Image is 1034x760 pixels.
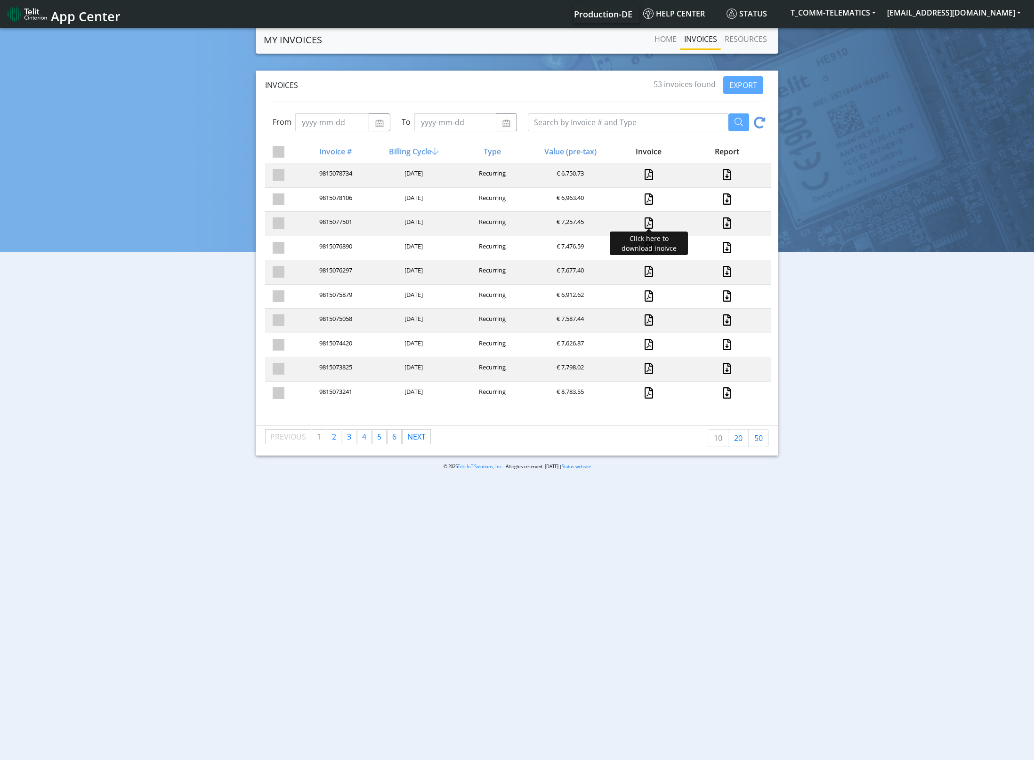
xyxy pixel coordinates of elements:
span: Help center [643,8,705,19]
a: RESOURCES [721,30,771,48]
div: Recurring [452,314,530,327]
div: [DATE] [374,387,452,400]
div: € 7,798.02 [530,363,608,376]
div: Report [687,146,765,157]
div: 9815076297 [296,266,374,279]
a: Help center [639,4,723,23]
img: knowledge.svg [643,8,654,19]
div: Recurring [452,193,530,206]
ul: Pagination [265,429,431,444]
div: € 6,750.73 [530,169,608,182]
div: 9815078734 [296,169,374,182]
div: Recurring [452,290,530,303]
div: € 6,963.40 [530,193,608,206]
span: 53 invoices found [654,79,716,89]
div: 9815074420 [296,339,374,352]
button: T_COMM-TELEMATICS [785,4,881,21]
div: Invoice [609,146,687,157]
div: € 6,912.62 [530,290,608,303]
div: € 7,587.44 [530,314,608,327]
a: 20 [728,429,749,447]
img: calendar.svg [375,120,384,127]
div: [DATE] [374,290,452,303]
label: From [273,116,291,128]
label: To [402,116,411,128]
span: 2 [332,432,336,442]
div: Recurring [452,242,530,255]
img: logo-telit-cinterion-gw-new.png [8,7,47,22]
div: 9815073825 [296,363,374,376]
div: 9815075058 [296,314,374,327]
div: 9815076890 [296,242,374,255]
div: Invoice # [296,146,374,157]
div: Value (pre-tax) [530,146,608,157]
a: INVOICES [680,30,721,48]
div: 9815075879 [296,290,374,303]
div: 9815077501 [296,217,374,230]
div: € 8,783.55 [530,387,608,400]
span: App Center [51,8,121,25]
span: 4 [362,432,366,442]
a: Status [723,4,785,23]
a: 50 [748,429,769,447]
div: € 7,257.45 [530,217,608,230]
span: 5 [377,432,381,442]
div: 9815078106 [296,193,374,206]
input: yyyy-mm-dd [414,113,496,131]
img: calendar.svg [502,120,511,127]
p: © 2025 . All rights reserved. [DATE] | [266,463,768,470]
div: [DATE] [374,314,452,327]
div: € 7,476.59 [530,242,608,255]
img: status.svg [727,8,737,19]
span: Previous [270,432,306,442]
a: Next page [403,430,430,444]
span: 3 [347,432,351,442]
a: Status website [562,464,591,470]
div: Recurring [452,266,530,279]
div: Recurring [452,217,530,230]
input: Search by Invoice # and Type [528,113,728,131]
div: Billing Cycle [374,146,452,157]
div: Recurring [452,169,530,182]
span: Status [727,8,767,19]
div: [DATE] [374,169,452,182]
button: EXPORT [723,76,763,94]
div: € 7,677.40 [530,266,608,279]
button: [EMAIL_ADDRESS][DOMAIN_NAME] [881,4,1026,21]
span: 6 [392,432,396,442]
div: 9815073241 [296,387,374,400]
a: Home [651,30,680,48]
div: € 7,626.87 [530,339,608,352]
div: [DATE] [374,339,452,352]
input: yyyy-mm-dd [295,113,369,131]
a: Your current platform instance [574,4,632,23]
div: Recurring [452,339,530,352]
div: Click here to download inoivce [610,232,688,255]
a: Telit IoT Solutions, Inc. [458,464,503,470]
div: [DATE] [374,242,452,255]
div: Recurring [452,363,530,376]
span: Production-DE [574,8,632,20]
div: [DATE] [374,363,452,376]
div: [DATE] [374,217,452,230]
span: Invoices [265,80,298,90]
span: 1 [317,432,321,442]
a: App Center [8,4,119,24]
div: Type [452,146,530,157]
div: [DATE] [374,193,452,206]
div: Recurring [452,387,530,400]
div: [DATE] [374,266,452,279]
a: MY INVOICES [264,31,322,49]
